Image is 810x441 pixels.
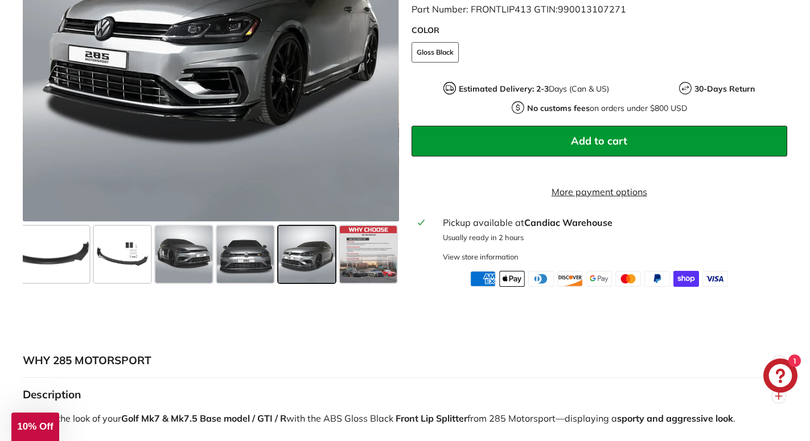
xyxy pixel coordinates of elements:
[470,271,496,287] img: american_express
[615,271,641,287] img: master
[586,271,612,287] img: google_pay
[459,84,549,94] strong: Estimated Delivery: 2-3
[617,413,733,424] strong: sporty and aggressive look
[443,252,519,262] div: View store information
[527,103,590,113] strong: No customs fees
[121,413,286,424] strong: Golf Mk7 & Mk7.5 Base model / GTI / R
[557,271,583,287] img: discover
[694,84,755,94] strong: 30-Days Return
[528,271,554,287] img: diners_club
[412,126,788,156] button: Add to cart
[17,421,53,432] span: 10% Off
[412,3,626,15] span: Part Number: FRONTLIP413 GTIN:
[412,185,788,199] a: More payment options
[412,24,788,36] label: COLOR
[499,271,525,287] img: apple_pay
[23,344,787,378] button: WHY 285 MOTORSPORT
[527,102,687,114] p: on orders under $800 USD
[702,271,728,287] img: visa
[459,83,609,95] p: Days (Can & US)
[673,271,699,287] img: shopify_pay
[558,3,626,15] span: 990013107271
[524,217,612,228] strong: Candiac Warehouse
[571,134,627,147] span: Add to cart
[760,358,801,395] inbox-online-store-chat: Shopify online store chat
[644,271,670,287] img: paypal
[396,413,467,424] strong: Front Lip Splitter
[443,232,781,243] p: Usually ready in 2 hours
[11,413,59,441] div: 10% Off
[23,378,787,412] button: Description
[443,216,781,229] div: Pickup available at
